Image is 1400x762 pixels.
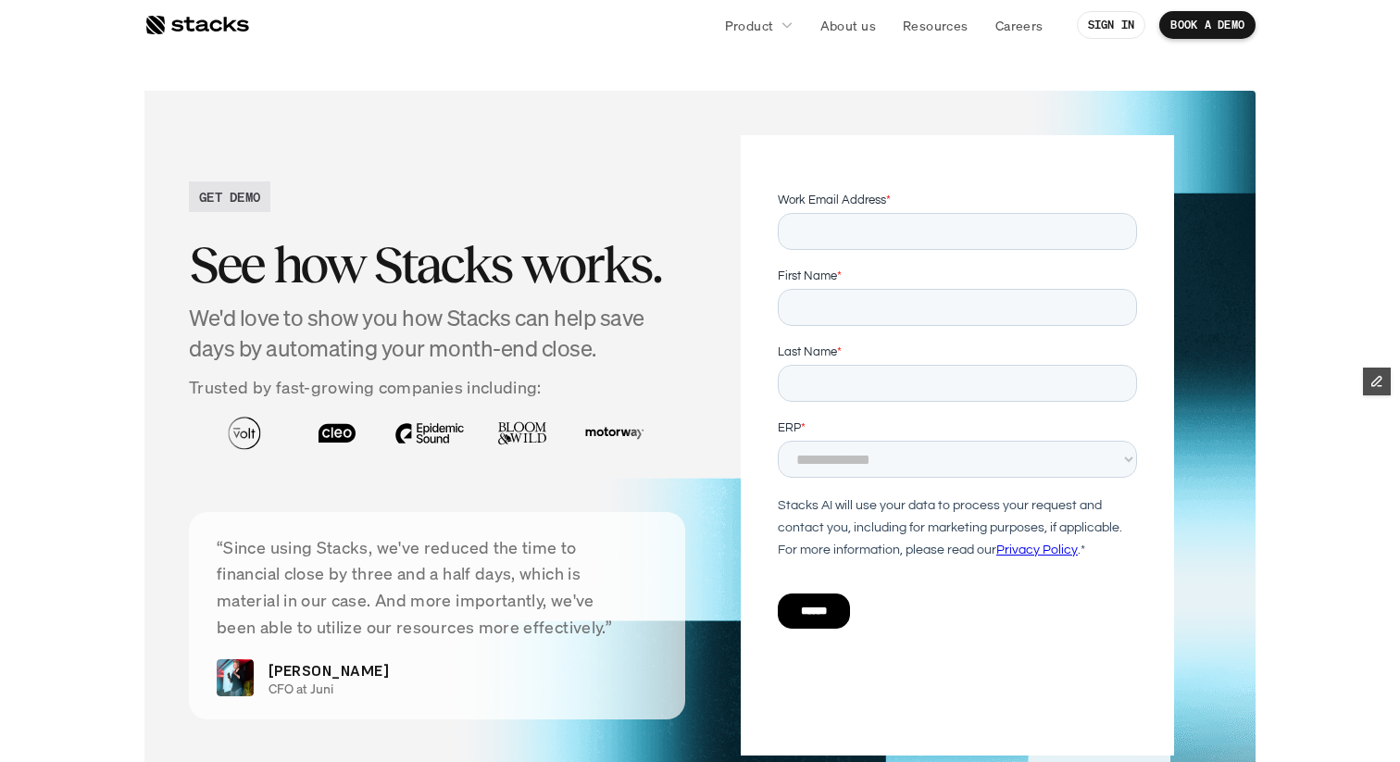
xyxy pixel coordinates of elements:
h2: See how Stacks works. [189,236,685,294]
p: “Since using Stacks, we've reduced the time to financial close by three and a half days, which is... [217,534,657,641]
p: Trusted by fast-growing companies including: [189,374,685,401]
a: Resources [892,8,980,42]
p: BOOK A DEMO [1170,19,1244,31]
a: SIGN IN [1077,11,1146,39]
h4: We'd love to show you how Stacks can help save days by automating your month-end close. [189,303,685,365]
button: Edit Framer Content [1363,368,1391,395]
p: Careers [995,16,1044,35]
a: About us [809,8,887,42]
p: [PERSON_NAME] [269,659,389,681]
p: Product [725,16,774,35]
p: About us [820,16,876,35]
a: Careers [984,8,1055,42]
p: CFO at Juni [269,681,642,697]
p: Resources [903,16,969,35]
h2: GET DEMO [199,187,260,206]
a: BOOK A DEMO [1159,11,1256,39]
iframe: Form 4 [778,191,1137,644]
p: SIGN IN [1088,19,1135,31]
